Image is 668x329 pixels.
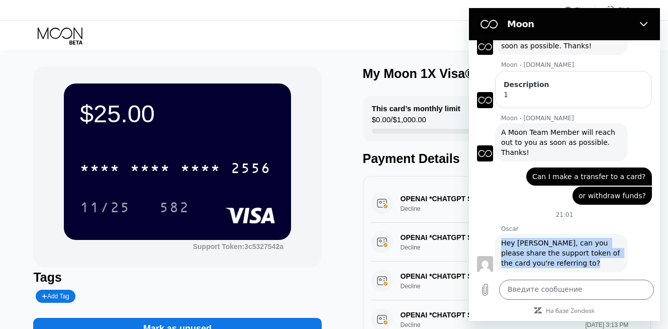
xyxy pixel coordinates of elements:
[595,5,630,15] div: FAQ
[372,104,460,113] div: This card’s monthly limit
[42,293,69,300] div: Add Tag
[33,270,321,285] div: Tags
[469,8,660,321] iframe: Окно обмена сообщениями
[159,201,189,217] div: 582
[193,242,283,251] div: Support Token:3c5327542a
[363,151,651,166] div: Payment Details
[80,201,130,217] div: 11/25
[618,7,630,14] div: FAQ
[193,242,283,251] div: Support Token: 3c5327542a
[363,66,507,81] div: My Moon 1X Visa® Card
[372,115,426,129] div: $0.00 / $1,000.00
[575,7,584,14] div: EN
[564,5,595,15] div: EN
[36,290,75,303] div: Add Tag
[72,195,138,220] div: 11/25
[152,195,197,220] div: 582
[80,100,275,128] div: $25.00
[231,161,271,178] div: 2556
